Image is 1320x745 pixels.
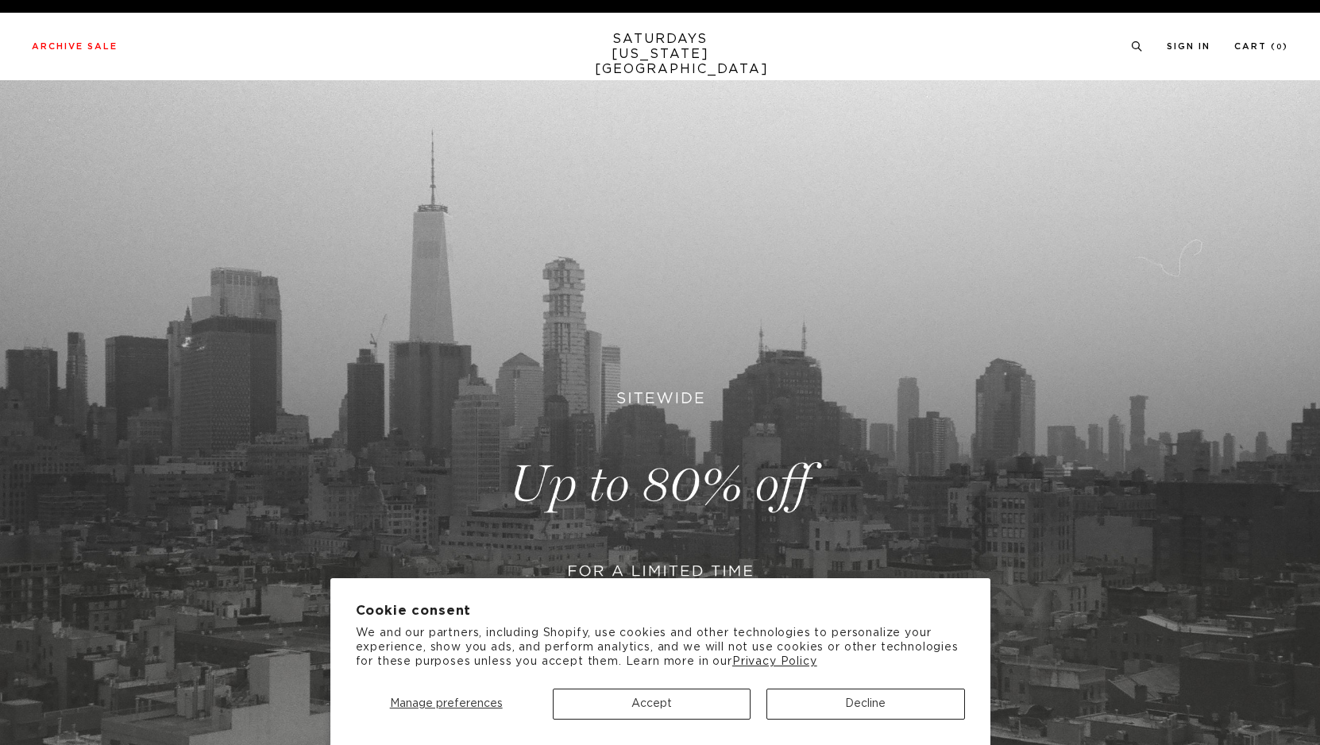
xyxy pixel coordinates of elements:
[1276,44,1283,51] small: 0
[553,689,751,720] button: Accept
[1167,42,1210,51] a: Sign In
[732,656,817,667] a: Privacy Policy
[595,32,726,77] a: SATURDAYS[US_STATE][GEOGRAPHIC_DATA]
[1234,42,1288,51] a: Cart (0)
[390,698,503,709] span: Manage preferences
[32,42,118,51] a: Archive Sale
[356,604,965,619] h2: Cookie consent
[356,626,965,670] p: We and our partners, including Shopify, use cookies and other technologies to personalize your ex...
[356,689,537,720] button: Manage preferences
[766,689,964,720] button: Decline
